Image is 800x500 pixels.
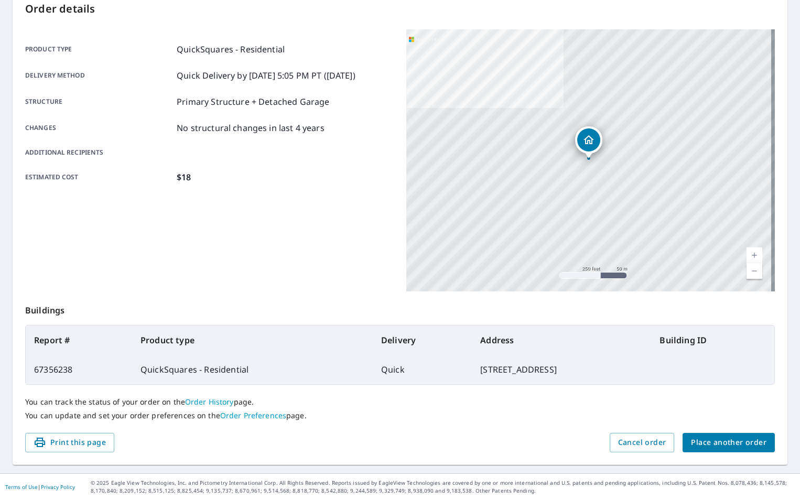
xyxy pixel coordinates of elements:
[132,325,373,355] th: Product type
[177,43,285,56] p: QuickSquares - Residential
[41,483,75,491] a: Privacy Policy
[373,355,472,384] td: Quick
[25,95,172,108] p: Structure
[618,436,666,449] span: Cancel order
[177,69,355,82] p: Quick Delivery by [DATE] 5:05 PM PT ([DATE])
[177,95,329,108] p: Primary Structure + Detached Garage
[25,433,114,452] button: Print this page
[91,479,795,495] p: © 2025 Eagle View Technologies, Inc. and Pictometry International Corp. All Rights Reserved. Repo...
[747,247,762,263] a: Current Level 17, Zoom In
[34,436,106,449] span: Print this page
[26,325,132,355] th: Report #
[25,397,775,407] p: You can track the status of your order on the page.
[5,483,38,491] a: Terms of Use
[132,355,373,384] td: QuickSquares - Residential
[472,325,651,355] th: Address
[220,410,286,420] a: Order Preferences
[25,69,172,82] p: Delivery method
[575,126,602,159] div: Dropped pin, building 1, Residential property, 150 Fox Meadow Dr Covington, GA 30016
[683,433,775,452] button: Place another order
[25,411,775,420] p: You can update and set your order preferences on the page.
[5,484,75,490] p: |
[691,436,766,449] span: Place another order
[373,325,472,355] th: Delivery
[472,355,651,384] td: [STREET_ADDRESS]
[25,122,172,134] p: Changes
[177,122,325,134] p: No structural changes in last 4 years
[747,263,762,279] a: Current Level 17, Zoom Out
[25,148,172,157] p: Additional recipients
[610,433,675,452] button: Cancel order
[25,171,172,183] p: Estimated cost
[177,171,191,183] p: $18
[651,325,774,355] th: Building ID
[25,43,172,56] p: Product type
[25,1,775,17] p: Order details
[185,397,234,407] a: Order History
[26,355,132,384] td: 67356238
[25,291,775,325] p: Buildings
